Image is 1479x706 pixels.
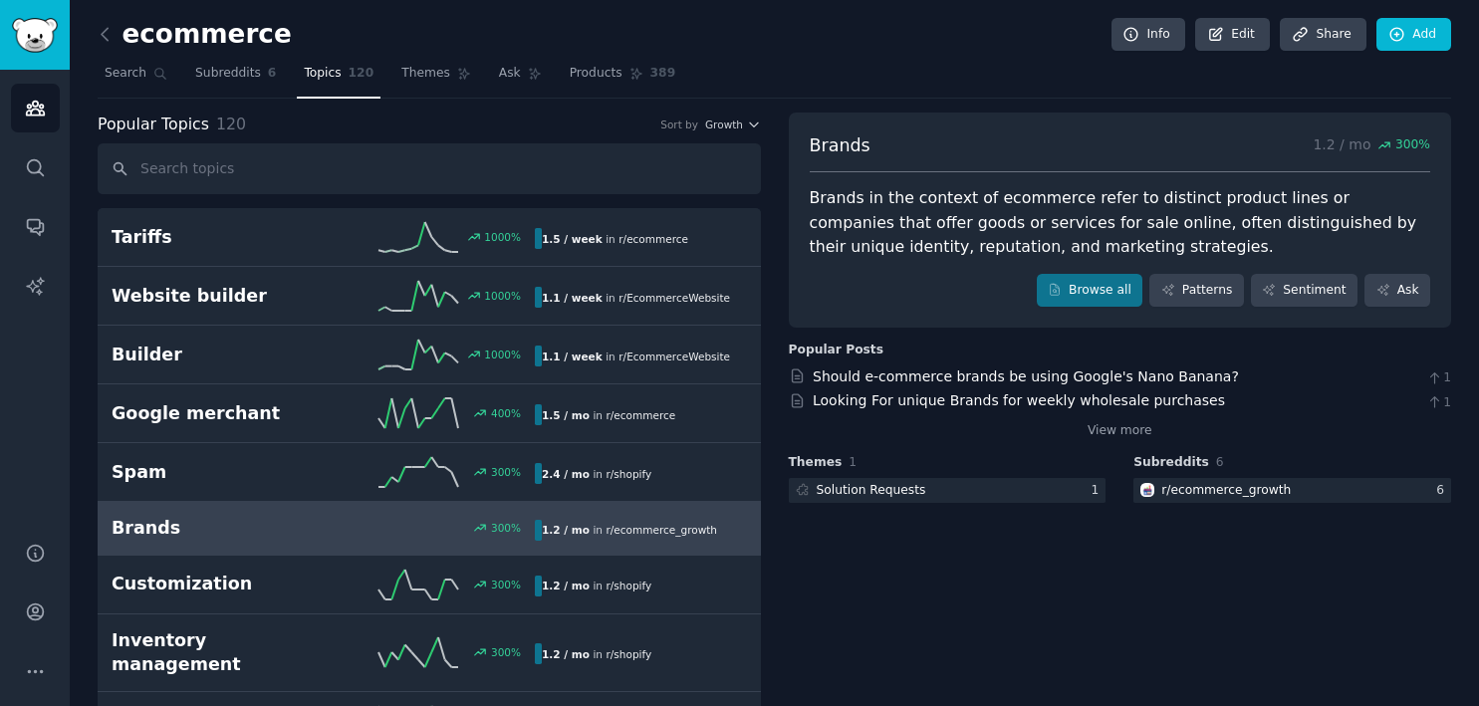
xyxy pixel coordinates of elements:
span: r/ ecommerce_growth [606,524,717,536]
a: Spam300%2.4 / moin r/shopify [98,443,761,502]
b: 1.2 / mo [542,524,590,536]
a: Subreddits6 [188,58,283,99]
a: Ask [1364,274,1430,308]
div: in [535,520,724,541]
div: 300 % [491,578,521,591]
span: 1 [1426,394,1451,412]
b: 1.2 / mo [542,580,590,591]
div: r/ ecommerce_growth [1161,482,1291,500]
span: r/ EcommerceWebsite [618,351,730,362]
span: Search [105,65,146,83]
a: Themes [394,58,478,99]
span: r/ shopify [606,468,651,480]
div: Solution Requests [817,482,926,500]
span: 120 [349,65,374,83]
a: Website builder1000%1.1 / weekin r/EcommerceWebsite [98,267,761,326]
span: 120 [216,115,246,133]
div: 1000 % [484,230,521,244]
span: 1 [849,455,857,469]
div: in [535,287,733,308]
a: Builder1000%1.1 / weekin r/EcommerceWebsite [98,326,761,384]
h2: Tariffs [112,225,324,250]
a: Info [1111,18,1185,52]
a: View more [1088,422,1152,440]
span: Ask [499,65,521,83]
a: Edit [1195,18,1270,52]
h2: Builder [112,343,324,367]
p: 1.2 / mo [1313,133,1430,158]
h2: Inventory management [112,628,324,677]
span: r/ EcommerceWebsite [618,292,730,304]
span: Topics [304,65,341,83]
span: Subreddits [195,65,261,83]
button: Growth [705,118,761,131]
b: 1.2 / mo [542,648,590,660]
a: ecommerce_growthr/ecommerce_growth6 [1133,478,1451,503]
span: 6 [1216,455,1224,469]
a: Sentiment [1251,274,1357,308]
a: Should e-commerce brands be using Google's Nano Banana? [813,368,1239,384]
a: Inventory management300%1.2 / moin r/shopify [98,614,761,692]
div: 300 % [491,465,521,479]
a: Ask [492,58,549,99]
input: Search topics [98,143,761,194]
div: in [535,576,658,596]
div: in [535,228,695,249]
span: 6 [268,65,277,83]
span: 1 [1426,369,1451,387]
div: in [535,404,682,425]
span: Subreddits [1133,454,1209,472]
span: 300 % [1395,136,1430,154]
span: r/ ecommerce [606,409,675,421]
span: Popular Topics [98,113,209,137]
b: 1.1 / week [542,351,603,362]
span: r/ ecommerce [618,233,688,245]
a: Search [98,58,174,99]
div: in [535,346,733,366]
span: Themes [401,65,450,83]
a: Products389 [563,58,682,99]
b: 1.5 / mo [542,409,590,421]
h2: Spam [112,460,324,485]
div: 1 [1091,482,1106,500]
div: 6 [1436,482,1451,500]
span: Products [570,65,622,83]
span: r/ shopify [606,648,651,660]
div: Popular Posts [789,342,884,359]
b: 1.1 / week [542,292,603,304]
h2: Brands [112,516,324,541]
div: Sort by [660,118,698,131]
a: Tariffs1000%1.5 / weekin r/ecommerce [98,208,761,267]
div: 300 % [491,645,521,659]
div: 1000 % [484,348,521,361]
a: Patterns [1149,274,1243,308]
div: 400 % [491,406,521,420]
h2: Google merchant [112,401,324,426]
img: GummySearch logo [12,18,58,53]
a: Topics120 [297,58,380,99]
h2: ecommerce [98,19,292,51]
a: Add [1376,18,1451,52]
img: ecommerce_growth [1140,483,1154,497]
span: 389 [650,65,676,83]
div: Brands in the context of ecommerce refer to distinct product lines or companies that offer goods ... [810,186,1431,260]
a: Customization300%1.2 / moin r/shopify [98,556,761,614]
div: 300 % [491,521,521,535]
a: Brands300%1.2 / moin r/ecommerce_growth [98,502,761,556]
a: Browse all [1037,274,1143,308]
span: r/ shopify [606,580,651,591]
a: Share [1280,18,1365,52]
div: 1000 % [484,289,521,303]
div: in [535,643,658,664]
a: Looking For unique Brands for weekly wholesale purchases [813,392,1225,408]
span: Growth [705,118,743,131]
b: 2.4 / mo [542,468,590,480]
a: Solution Requests1 [789,478,1107,503]
span: Brands [810,133,870,158]
h2: Customization [112,572,324,596]
span: Themes [789,454,843,472]
a: Google merchant400%1.5 / moin r/ecommerce [98,384,761,443]
b: 1.5 / week [542,233,603,245]
h2: Website builder [112,284,324,309]
div: in [535,463,658,484]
